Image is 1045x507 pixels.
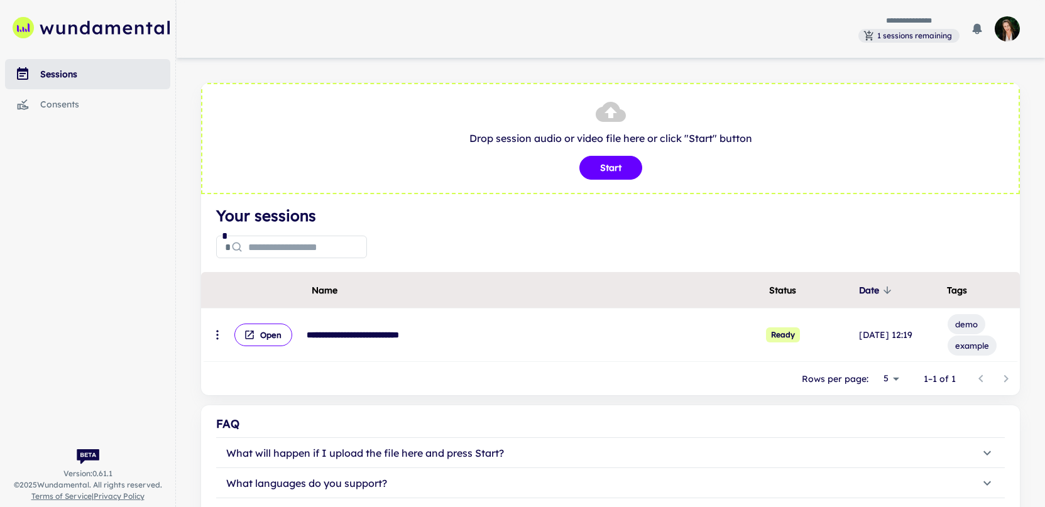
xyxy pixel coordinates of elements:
[769,283,796,298] span: Status
[226,476,387,491] p: What languages do you support?
[872,30,957,41] span: 1 sessions remaining
[579,156,642,180] button: Start
[31,491,92,501] a: Terms of Service
[948,318,985,330] span: demo
[766,327,800,342] span: Ready
[14,479,162,491] span: © 2025 Wundamental. All rights reserved.
[858,28,960,43] a: You have 1 sessions remaining. Subscribe to get more.
[40,67,170,81] div: sessions
[856,308,944,362] td: [DATE] 12:19
[948,339,997,352] span: example
[873,369,904,388] div: 5
[5,89,170,119] a: consents
[216,415,1005,433] div: FAQ
[201,272,1020,362] div: scrollable content
[5,59,170,89] a: sessions
[947,283,967,298] span: Tags
[226,445,504,461] p: What will happen if I upload the file here and press Start?
[94,491,145,501] a: Privacy Policy
[40,97,170,111] div: consents
[216,468,1005,498] button: What languages do you support?
[63,468,112,479] span: Version: 0.61.1
[234,324,292,346] button: Open
[859,283,895,298] span: Date
[216,438,1005,468] button: What will happen if I upload the file here and press Start?
[215,131,1006,146] p: Drop session audio or video file here or click "Start" button
[802,372,868,386] p: Rows per page:
[995,16,1020,41] img: photoURL
[924,372,956,386] p: 1–1 of 1
[216,204,1005,227] h4: Your sessions
[31,491,145,502] span: |
[312,283,337,298] span: Name
[858,29,960,41] span: You have 1 sessions remaining. Subscribe to get more.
